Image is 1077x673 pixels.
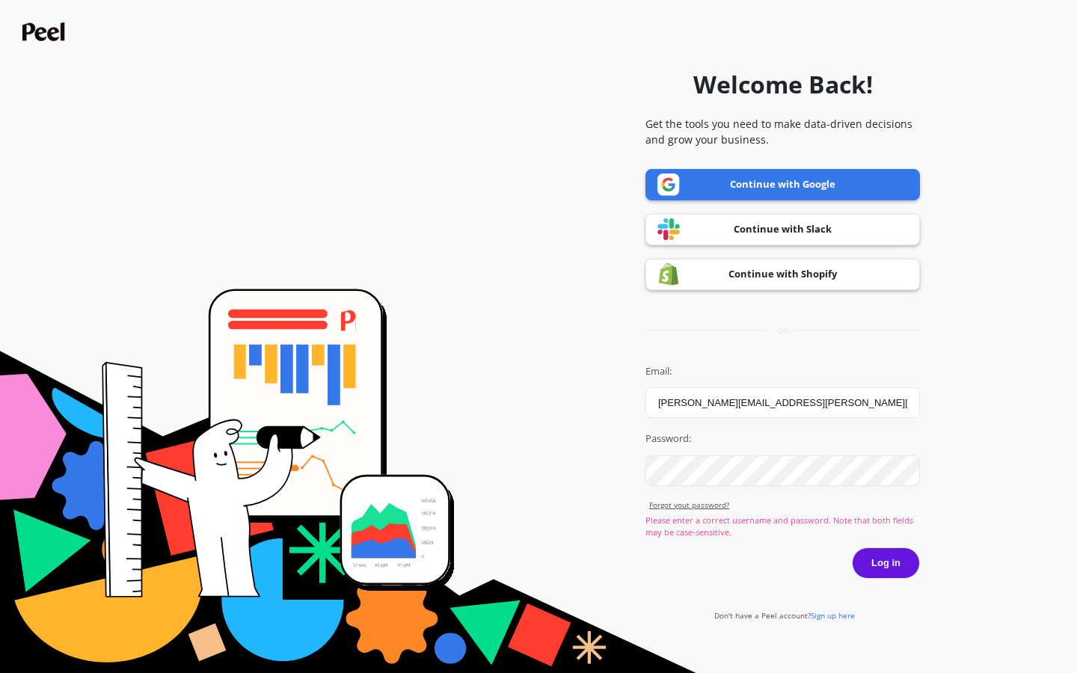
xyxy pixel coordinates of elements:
label: Email: [645,364,920,379]
a: Don't have a Peel account?Sign up here [714,610,855,621]
button: Log in [852,547,920,579]
img: Peel [22,22,69,41]
img: Shopify logo [657,262,680,286]
a: Continue with Shopify [645,259,920,290]
img: Google logo [657,173,680,196]
a: Continue with Google [645,169,920,200]
div: or [645,325,920,336]
span: Sign up here [811,610,855,621]
h1: Welcome Back! [693,67,873,102]
input: you@example.com [645,387,920,418]
a: Continue with Slack [645,214,920,245]
p: Get the tools you need to make data-driven decisions and grow your business. [645,116,920,147]
img: Slack logo [657,218,680,241]
p: Please enter a correct username and password. Note that both fields may be case-sensitive. [645,514,920,539]
label: Password: [645,431,920,446]
a: Forgot yout password? [649,500,920,511]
